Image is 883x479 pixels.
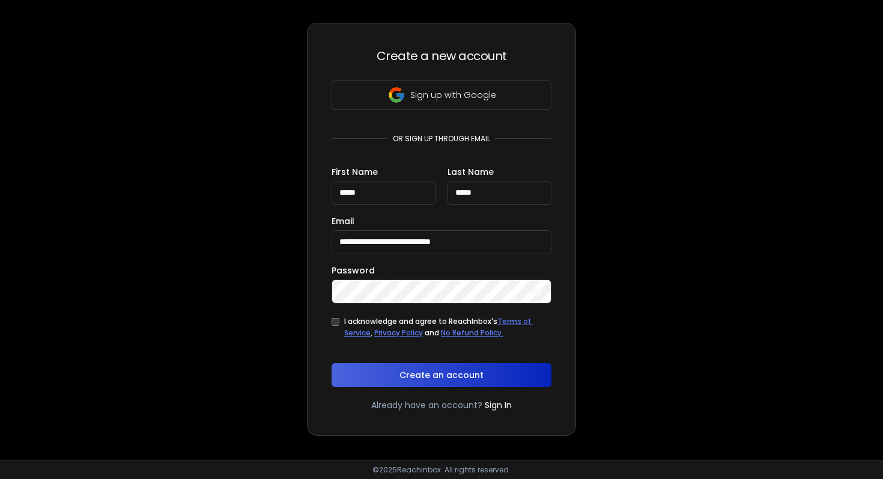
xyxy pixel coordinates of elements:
[374,328,423,338] a: Privacy Policy
[485,399,512,411] a: Sign In
[372,465,511,475] p: © 2025 Reachinbox. All rights reserved.
[388,134,495,144] p: or sign up through email
[332,266,375,275] label: Password
[332,47,551,64] h3: Create a new account
[332,217,354,225] label: Email
[332,80,551,110] button: Sign up with Google
[332,363,551,387] button: Create an account
[441,328,503,338] a: No Refund Policy.
[371,399,482,411] p: Already have an account?
[332,168,378,176] label: First Name
[344,316,551,339] div: I acknowledge and agree to ReachInbox's , and
[448,168,494,176] label: Last Name
[410,89,496,101] p: Sign up with Google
